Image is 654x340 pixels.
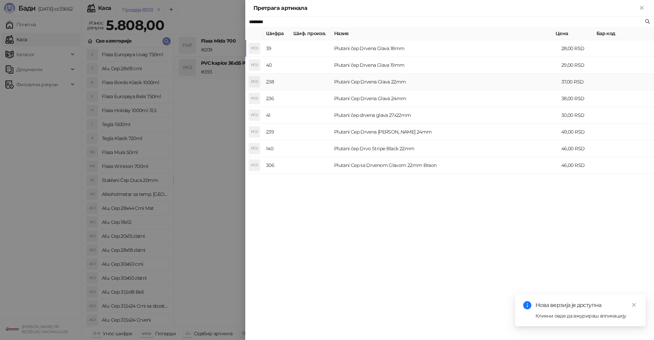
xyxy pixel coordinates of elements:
[559,157,599,174] td: 46,00 RSD
[249,93,260,104] div: PCD
[559,57,599,74] td: 29,00 RSD
[249,76,260,87] div: PCD
[263,57,291,74] td: 40
[559,90,599,107] td: 38,00 RSD
[249,126,260,137] div: PCD
[535,301,638,309] div: Нова верзија је доступна
[263,107,291,124] td: 41
[249,143,260,154] div: PČD
[263,124,291,140] td: 239
[263,140,291,157] td: 140
[632,303,636,307] span: close
[331,140,559,157] td: Plutani čep Drvo Stripe Black 22mm
[594,27,648,40] th: Бар код
[559,124,599,140] td: 49,00 RSD
[331,74,559,90] td: Plutani Cep Drvena Glava 22mm
[263,40,291,57] td: 39
[249,43,260,54] div: PČD
[253,4,638,12] div: Претрага артикала
[331,124,559,140] td: Plutani Cep Drvena [PERSON_NAME] 24mm
[559,74,599,90] td: 37,00 RSD
[263,74,291,90] td: 238
[638,4,646,12] button: Close
[291,27,331,40] th: Шиф. произв.
[559,107,599,124] td: 30,00 RSD
[249,110,260,121] div: PČD
[559,40,599,57] td: 28,00 RSD
[263,157,291,174] td: 306
[263,27,291,40] th: Шифра
[331,90,559,107] td: Plutani Cep Drvena Glava 24mm
[263,90,291,107] td: 236
[331,40,559,57] td: Plutani čep Drvena Glava 18mm
[559,140,599,157] td: 46,00 RSD
[249,60,260,71] div: PČD
[331,157,559,174] td: Plutani Cep sa Drvenom Glavom 22mm Braon
[331,107,559,124] td: Plutani čep drvena glava 27x22mm
[630,301,638,309] a: Close
[553,27,594,40] th: Цена
[331,57,559,74] td: Plutani čep Drvena Glava 19mm
[331,27,553,40] th: Назив
[249,160,260,171] div: PCD
[535,312,638,320] div: Кликни овде да ажурираш апликацију
[523,301,531,309] span: info-circle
